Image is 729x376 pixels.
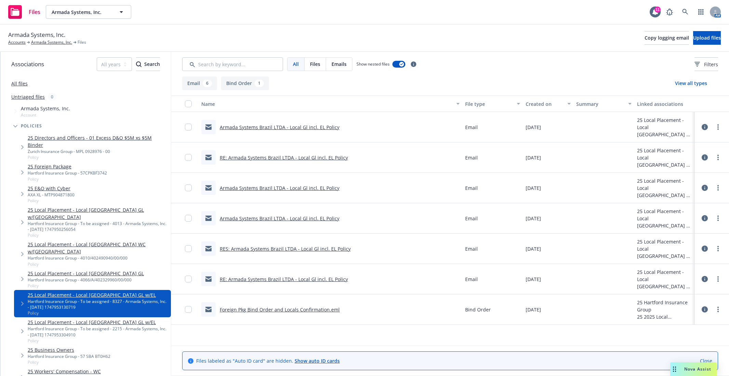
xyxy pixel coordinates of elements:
[465,215,478,222] span: Email
[21,105,70,112] span: Armada Systems, Inc.
[28,163,107,170] a: 25 Foreign Package
[28,283,144,289] span: Policy
[693,31,721,45] button: Upload files
[182,57,283,71] input: Search by keyword...
[31,39,72,45] a: Armada Systems, Inc.
[28,359,110,365] span: Policy
[28,170,107,176] div: Hartford Insurance Group - 57CPKBF3742
[637,313,692,320] div: 25 2025 Local Placement [GEOGRAPHIC_DATA] - GL incl. EL
[704,61,718,68] span: Filters
[693,34,721,41] span: Upload files
[526,245,541,252] span: [DATE]
[714,123,722,131] a: more
[637,208,692,229] div: 25 Local Placement - Local [GEOGRAPHIC_DATA] GL w/EL
[28,261,168,267] span: Policy
[714,275,722,283] a: more
[28,149,168,154] div: Zurich Insurance Group - MPL 0928976 - 00
[465,124,478,131] span: Email
[52,9,111,16] span: Armada Systems, Inc.
[28,241,168,255] a: 25 Local Placement - Local [GEOGRAPHIC_DATA] WC w/[GEOGRAPHIC_DATA]
[185,124,192,130] input: Toggle Row Selected
[28,310,168,316] span: Policy
[221,76,269,90] button: Bind Order
[637,147,692,168] div: 25 Local Placement - Local [GEOGRAPHIC_DATA] GL w/EL
[185,154,192,161] input: Toggle Row Selected
[28,221,168,232] div: Hartford Insurance Group - To be assigned - 4013 - Armada Systems, Inc. - [DATE] 1747950256054
[634,96,695,112] button: Linked associations
[28,291,168,298] a: 25 Local Placement - Local [GEOGRAPHIC_DATA] GL w/EL
[678,5,692,19] a: Search
[78,39,86,45] span: Files
[694,57,718,71] button: Filters
[637,100,692,108] div: Linked associations
[523,96,573,112] button: Created on
[29,9,40,15] span: Files
[28,185,75,192] a: 25 E&O with Cyber
[185,184,192,191] input: Toggle Row Selected
[637,238,692,260] div: 25 Local Placement - Local [GEOGRAPHIC_DATA] GL w/EL
[185,215,192,222] input: Toggle Row Selected
[21,124,42,128] span: Policies
[220,246,351,252] a: RES: Armada Systems Brazil LTDA - Local Gl incl. EL Policy
[28,154,168,160] span: Policy
[28,198,75,204] span: Policy
[28,270,144,277] a: 25 Local Placement - Local [GEOGRAPHIC_DATA] GL
[185,245,192,252] input: Toggle Row Selected
[637,116,692,138] div: 25 Local Placement - Local [GEOGRAPHIC_DATA] GL w/EL
[28,346,110,353] a: 25 Business Owners
[465,184,478,192] span: Email
[714,184,722,192] a: more
[28,232,168,238] span: Policy
[465,154,478,161] span: Email
[645,34,689,41] span: Copy logging email
[526,100,563,108] div: Created on
[21,112,70,118] span: Account
[714,305,722,314] a: more
[28,134,168,149] a: 25 Directors and Officers - 01 Excess D&O $5M xs $5M Binder
[220,124,339,130] a: Armada Systems Brazil LTDA - Local Gl incl. EL Policy
[465,100,513,108] div: File type
[462,96,523,112] button: File type
[11,80,28,87] a: All files
[28,277,144,283] div: Hartford Insurance Group - 4066/A/402329960/00/000
[28,326,168,337] div: Hartford Insurance Group - To be assigned - 2215 - Armada Systems, Inc. - [DATE] 1747953304910
[46,5,131,19] button: Armada Systems, Inc.
[136,57,160,71] button: SearchSearch
[196,357,340,364] span: Files labeled as "Auto ID card" are hidden.
[5,2,43,22] a: Files
[199,96,462,112] button: Name
[28,255,168,261] div: Hartford Insurance Group - 4010/402490940/00/000
[255,80,264,87] div: 1
[526,306,541,313] span: [DATE]
[700,357,712,364] a: Close
[28,176,107,182] span: Policy
[11,93,45,100] a: Untriaged files
[310,60,320,68] span: Files
[356,61,390,67] span: Show nested files
[637,299,692,313] div: 25 Hartford Insurance Group
[8,39,26,45] a: Accounts
[576,100,624,108] div: Summary
[684,366,711,372] span: Nova Assist
[28,298,168,310] div: Hartford Insurance Group - To be assigned - 8327 - Armada Systems, Inc. - [DATE] 1747953130719
[220,154,348,161] a: RE: Armada Systems Brazil LTDA - Local Gl incl. EL Policy
[714,214,722,222] a: more
[645,31,689,45] button: Copy logging email
[714,245,722,253] a: more
[220,306,340,313] a: Foreign Pkg Bind Order and Locals Confirmation.eml
[185,276,192,282] input: Toggle Row Selected
[201,100,452,108] div: Name
[465,306,491,313] span: Bind Order
[694,5,708,19] a: Switch app
[28,319,168,326] a: 25 Local Placement - Local [GEOGRAPHIC_DATA] GL w/EL
[220,185,339,191] a: Armada Systems Brazil LTDA - Local Gl incl. EL Policy
[293,60,299,68] span: All
[8,30,65,39] span: Armada Systems, Inc.
[694,61,718,68] span: Filters
[220,215,339,222] a: Armada Systems Brazil LTDA - Local Gl incl. EL Policy
[465,245,478,252] span: Email
[526,154,541,161] span: [DATE]
[28,353,110,359] div: Hartford Insurance Group - 57 SBA BT0H62
[295,358,340,364] a: Show auto ID cards
[465,276,478,283] span: Email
